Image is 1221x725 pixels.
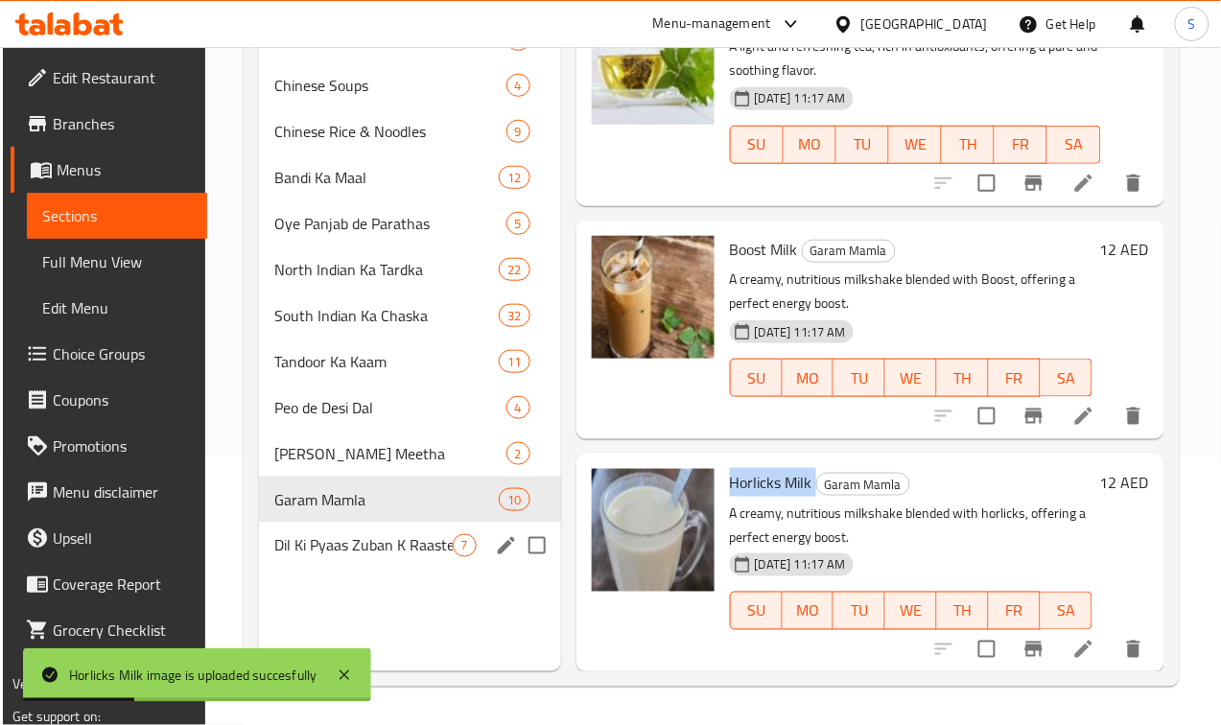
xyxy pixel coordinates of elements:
span: Branches [53,112,192,135]
span: Grocery Checklist [53,619,192,642]
span: SU [739,364,775,392]
span: Chinese Rice & Noodles [274,120,505,143]
button: delete [1111,160,1157,206]
button: WE [885,592,937,630]
a: Grocery Checklist [11,607,207,653]
span: FR [997,364,1033,392]
button: WE [885,359,937,397]
a: Choice Groups [11,331,207,377]
span: FR [1002,130,1040,158]
h6: 12 AED [1100,469,1149,496]
span: Edit Restaurant [53,66,192,89]
span: Coverage Report [53,573,192,596]
span: SU [739,597,775,625]
span: TU [841,364,878,392]
button: SU [730,126,784,164]
span: 32 [500,307,528,325]
button: Branch-specific-item [1011,160,1057,206]
a: Edit menu item [1072,638,1095,661]
span: 4 [507,399,529,417]
button: MO [783,359,834,397]
button: TH [937,359,989,397]
span: TU [844,130,881,158]
span: [DATE] 11:17 AM [747,323,854,341]
button: Branch-specific-item [1011,393,1057,439]
span: Version: [12,671,59,696]
span: Menu disclaimer [53,480,192,503]
span: SA [1055,130,1092,158]
span: SU [739,130,776,158]
div: Peo de Desi Dal4 [259,385,560,431]
span: WE [893,364,929,392]
span: Full Menu View [42,250,192,273]
span: TU [841,597,878,625]
a: Full Menu View [27,239,207,285]
a: Coupons [11,377,207,423]
span: 22 [500,261,528,279]
nav: Menu sections [259,9,560,576]
span: 7 [454,537,476,555]
span: Select to update [967,629,1007,669]
button: FR [995,126,1047,164]
span: Chinese Soups [274,74,505,97]
span: TH [945,364,981,392]
button: TH [937,592,989,630]
div: Tandoor Ka Kaam11 [259,339,560,385]
span: 5 [507,215,529,233]
p: A creamy, nutritious milkshake blended with horlicks, offering a perfect energy boost. [730,502,1092,550]
span: MO [790,597,827,625]
span: WE [897,130,934,158]
button: WE [889,126,942,164]
span: Dil Ki Pyaas Zuban K Raastey [274,534,452,557]
div: North Indian Ka Tardka22 [259,246,560,292]
span: Bandi Ka Maal [274,166,499,189]
span: 4 [507,77,529,95]
div: Chinese Soups4 [259,62,560,108]
div: Bandi Ka Maal12 [259,154,560,200]
button: MO [783,592,834,630]
button: SA [1047,126,1100,164]
button: FR [989,592,1041,630]
span: WE [893,597,929,625]
span: MO [791,130,829,158]
span: Edit Menu [42,296,192,319]
img: Green Tea [592,2,715,125]
a: Upsell [11,515,207,561]
a: Promotions [11,423,207,469]
button: SU [730,359,783,397]
div: Garam Mamla10 [259,477,560,523]
span: Oye Panjab de Parathas [274,212,505,235]
span: North Indian Ka Tardka [274,258,499,281]
span: Promotions [53,434,192,457]
div: South Indian Ka Chaska32 [259,292,560,339]
a: Menus [11,147,207,193]
div: [PERSON_NAME] Meetha2 [259,431,560,477]
h6: 12 AED [1100,236,1149,263]
img: Horlicks Milk [592,469,715,592]
span: South Indian Ka Chaska [274,304,499,327]
span: Choice Groups [53,342,192,365]
span: 9 [507,123,529,141]
span: Garam Mamla [274,488,499,511]
span: Garam Mamla [817,474,909,496]
button: TH [942,126,995,164]
span: Horlicks Milk [730,468,812,497]
span: Menus [57,158,192,181]
span: Select to update [967,163,1007,203]
span: Garam Mamla [803,240,895,262]
img: Boost Milk [592,236,715,359]
div: Oye Panjab de Parathas5 [259,200,560,246]
span: TH [945,597,981,625]
span: S [1188,13,1196,35]
div: Yaara Nal Meetha [274,442,505,465]
a: Edit Menu [27,285,207,331]
span: [PERSON_NAME] Meetha [274,442,505,465]
a: Menu disclaimer [11,469,207,515]
button: edit [492,531,521,560]
a: Edit menu item [1072,172,1095,195]
button: Branch-specific-item [1011,626,1057,672]
div: items [499,488,529,511]
button: TU [834,359,885,397]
